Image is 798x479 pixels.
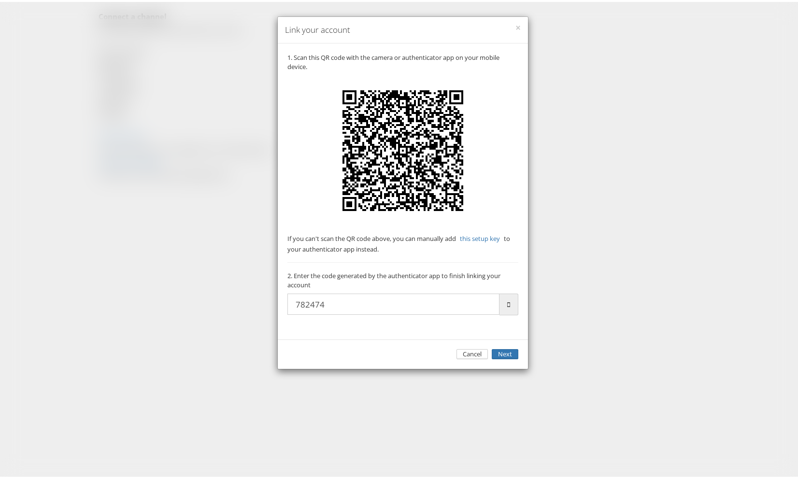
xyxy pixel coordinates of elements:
[456,231,504,243] button: this setup key
[515,21,521,31] button: ×
[287,292,499,313] input: Enter the code
[287,269,518,287] p: 2. Enter the code generated by the authenticator app to finish linking your account
[456,347,488,357] button: Cancel
[492,347,518,357] button: Next
[287,51,518,69] p: 1. Scan this QR code with the camera or authenticator app on your mobile device.
[287,231,518,252] p: If you can't scan the QR code above, you can manually add to your authenticator app instead.
[285,22,521,34] h4: Link your account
